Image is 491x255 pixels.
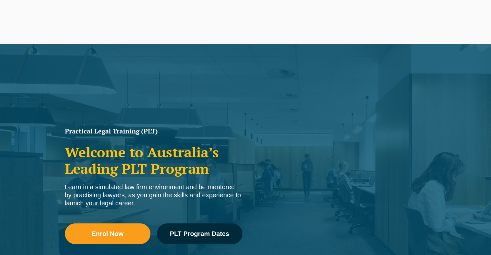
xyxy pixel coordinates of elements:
[157,223,242,244] a: PLT Program Dates
[170,230,229,237] span: PLT Program Dates
[65,144,242,177] h2: Welcome to Australia’s Leading PLT Program
[65,183,242,207] div: Learn in a simulated law firm environment and be mentored by practising lawyers, as you gain the ...
[65,223,150,244] a: Enrol Now
[65,128,242,134] h1: Practical Legal Training (PLT)
[92,230,124,237] span: Enrol Now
